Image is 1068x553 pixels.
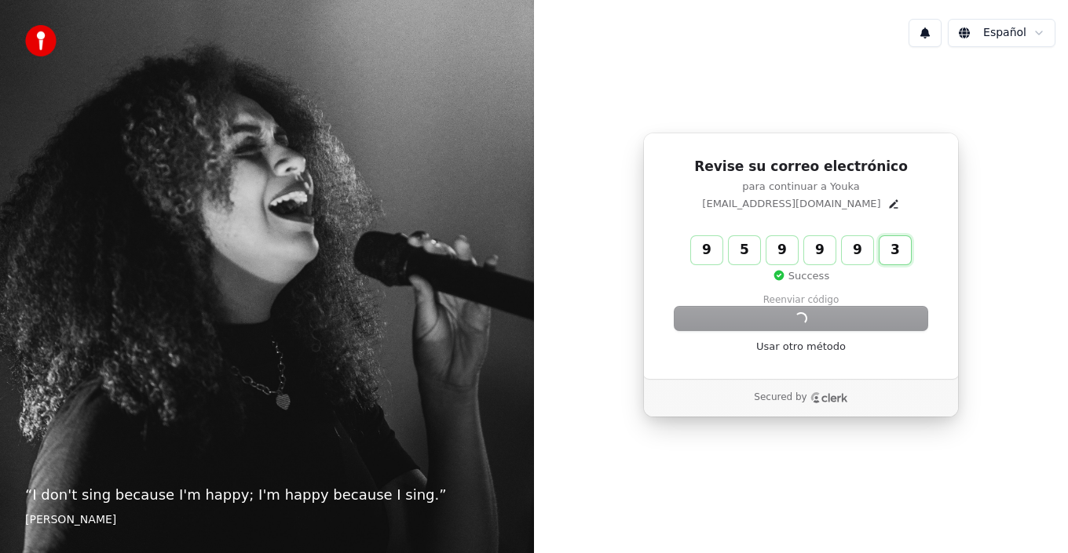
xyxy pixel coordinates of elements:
[675,180,927,194] p: para continuar a Youka
[810,392,848,403] a: Clerk logo
[675,158,927,176] h1: Revise su correo electrónico
[25,512,509,528] footer: [PERSON_NAME]
[702,197,880,211] p: [EMAIL_ADDRESS][DOMAIN_NAME]
[754,391,806,404] p: Secured by
[25,484,509,506] p: “ I don't sing because I'm happy; I'm happy because I sing. ”
[691,236,942,264] input: Enter verification code
[887,198,900,210] button: Edit
[756,340,846,354] a: Usar otro método
[773,269,829,283] p: Success
[25,25,57,56] img: youka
